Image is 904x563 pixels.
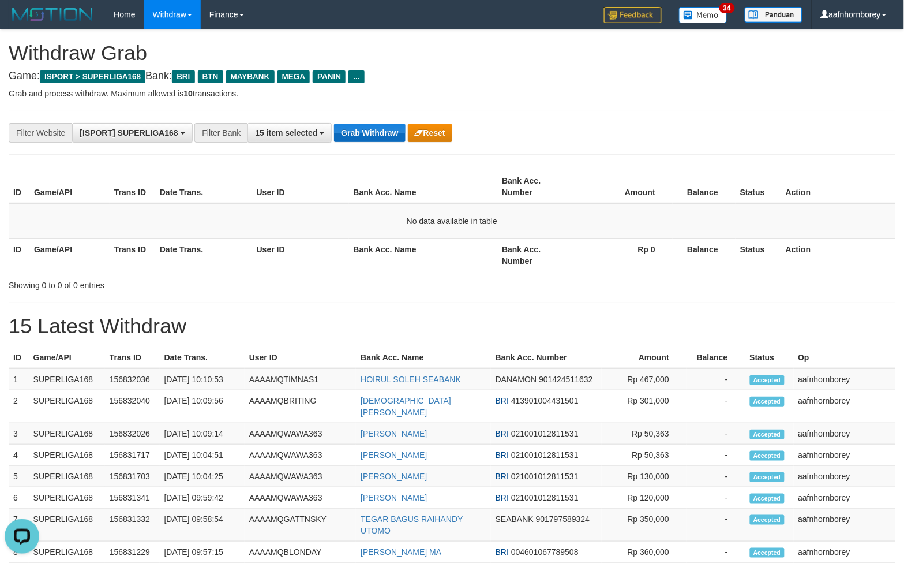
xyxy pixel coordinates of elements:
span: ISPORT > SUPERLIGA168 [40,70,145,83]
td: 156831341 [105,487,160,509]
td: 2 [9,390,29,423]
span: Copy 021001012811531 to clipboard [511,450,579,460]
span: Accepted [750,515,785,525]
td: Rp 50,363 [602,423,687,445]
th: Bank Acc. Number [497,170,577,203]
td: 7 [9,509,29,542]
td: 3 [9,423,29,445]
th: Trans ID [110,238,155,271]
th: Status [736,170,781,203]
th: Game/API [29,238,110,271]
span: SEABANK [496,514,534,524]
td: Rp 360,000 [602,542,687,563]
th: Op [794,347,895,368]
td: 5 [9,466,29,487]
span: ... [348,70,364,83]
td: aafnhornborey [794,368,895,390]
td: - [687,445,745,466]
td: aafnhornborey [794,390,895,423]
td: Rp 350,000 [602,509,687,542]
td: [DATE] 10:09:14 [160,423,245,445]
span: BRI [496,547,509,557]
td: aafnhornborey [794,509,895,542]
td: - [687,487,745,509]
td: aafnhornborey [794,466,895,487]
a: [PERSON_NAME] [361,493,427,502]
span: Copy 901797589324 to clipboard [536,514,590,524]
span: PANIN [313,70,346,83]
td: - [687,542,745,563]
td: Rp 301,000 [602,390,687,423]
span: Accepted [750,375,785,385]
td: AAAAMQWAWA363 [245,445,356,466]
h1: Withdraw Grab [9,42,895,65]
th: User ID [245,347,356,368]
th: Action [781,238,895,271]
td: 156832026 [105,423,160,445]
td: 4 [9,445,29,466]
td: SUPERLIGA168 [29,509,105,542]
td: 156832040 [105,390,160,423]
span: Accepted [750,430,785,439]
span: BRI [172,70,194,83]
span: BRI [496,472,509,481]
td: AAAAMQTIMNAS1 [245,368,356,390]
td: 156831703 [105,466,160,487]
div: Filter Bank [194,123,247,143]
th: Date Trans. [155,170,252,203]
a: [PERSON_NAME] [361,450,427,460]
th: User ID [252,170,349,203]
button: 15 item selected [247,123,332,143]
span: Accepted [750,494,785,504]
img: panduan.png [745,7,802,23]
th: Game/API [29,347,105,368]
span: Copy 021001012811531 to clipboard [511,493,579,502]
span: Accepted [750,548,785,558]
td: - [687,368,745,390]
a: [PERSON_NAME] MA [361,547,441,557]
td: [DATE] 09:58:54 [160,509,245,542]
th: Amount [577,170,673,203]
th: Game/API [29,170,110,203]
button: Open LiveChat chat widget [5,5,39,39]
td: - [687,509,745,542]
td: 156831332 [105,509,160,542]
th: Bank Acc. Name [349,238,498,271]
td: AAAAMQBRITING [245,390,356,423]
td: - [687,466,745,487]
td: SUPERLIGA168 [29,487,105,509]
span: Copy 021001012811531 to clipboard [511,429,579,438]
span: [ISPORT] SUPERLIGA168 [80,128,178,137]
img: Button%20Memo.svg [679,7,727,23]
td: Rp 467,000 [602,368,687,390]
td: AAAAMQWAWA363 [245,466,356,487]
td: Rp 50,363 [602,445,687,466]
img: Feedback.jpg [604,7,662,23]
td: AAAAMQWAWA363 [245,487,356,509]
td: 1 [9,368,29,390]
td: SUPERLIGA168 [29,368,105,390]
span: 15 item selected [255,128,317,137]
a: [PERSON_NAME] [361,429,427,438]
button: [ISPORT] SUPERLIGA168 [72,123,192,143]
th: Bank Acc. Name [349,170,498,203]
td: aafnhornborey [794,423,895,445]
span: Copy 901424511632 to clipboard [539,375,592,384]
th: Bank Acc. Name [356,347,491,368]
span: BRI [496,396,509,405]
span: DANAMON [496,375,537,384]
td: SUPERLIGA168 [29,390,105,423]
td: aafnhornborey [794,542,895,563]
td: Rp 120,000 [602,487,687,509]
td: [DATE] 10:04:25 [160,466,245,487]
a: [PERSON_NAME] [361,472,427,481]
td: [DATE] 10:09:56 [160,390,245,423]
td: 6 [9,487,29,509]
th: Date Trans. [155,238,252,271]
th: Balance [673,238,736,271]
td: AAAAMQBLONDAY [245,542,356,563]
th: Trans ID [105,347,160,368]
a: TEGAR BAGUS RAIHANDY UTOMO [361,514,463,535]
td: SUPERLIGA168 [29,445,105,466]
th: Rp 0 [577,238,673,271]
